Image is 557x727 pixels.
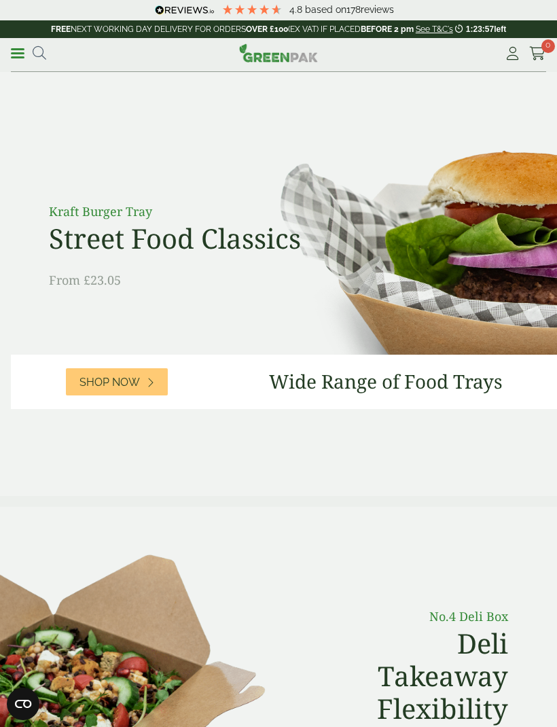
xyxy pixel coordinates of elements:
[49,272,121,288] span: From £23.05
[239,43,318,63] img: GreenPak Supplies
[361,4,394,15] span: reviews
[529,43,546,64] a: 0
[466,24,494,34] span: 1:23:57
[246,24,288,34] strong: OVER £100
[49,222,355,255] h2: Street Food Classics
[529,47,546,60] i: Cart
[79,376,140,389] span: Shop Now
[541,39,555,53] span: 0
[346,4,361,15] span: 178
[326,627,508,725] h2: Deli Takeaway Flexibility
[66,368,168,395] a: Shop Now
[269,370,503,393] h3: Wide Range of Food Trays
[416,24,453,34] a: See T&C's
[7,688,39,720] button: Open CMP widget
[221,3,283,16] div: 4.78 Stars
[504,47,521,60] i: My Account
[305,4,346,15] span: Based on
[155,5,214,15] img: REVIEWS.io
[326,607,508,626] p: No.4 Deli Box
[494,24,506,34] span: left
[49,202,355,221] p: Kraft Burger Tray
[51,24,71,34] strong: FREE
[361,24,414,34] strong: BEFORE 2 pm
[289,4,305,15] span: 4.8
